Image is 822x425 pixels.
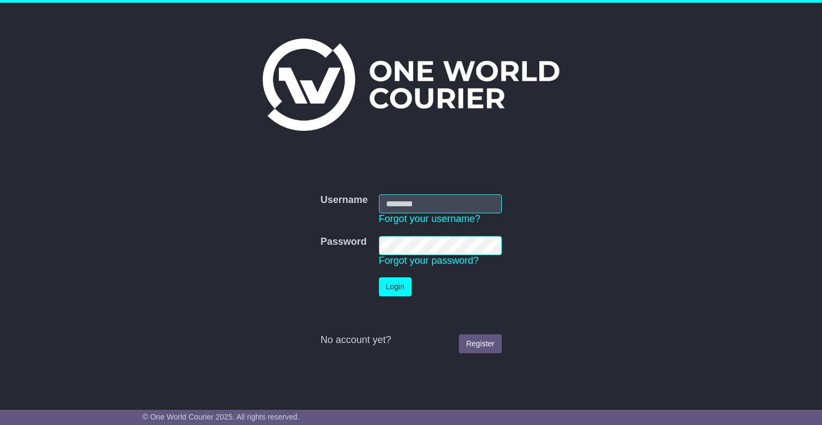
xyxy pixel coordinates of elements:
[320,236,366,248] label: Password
[320,194,368,206] label: Username
[320,334,501,346] div: No account yet?
[263,39,559,131] img: One World
[379,255,479,266] a: Forgot your password?
[379,277,412,296] button: Login
[142,413,300,421] span: © One World Courier 2025. All rights reserved.
[379,213,481,224] a: Forgot your username?
[459,334,501,353] a: Register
